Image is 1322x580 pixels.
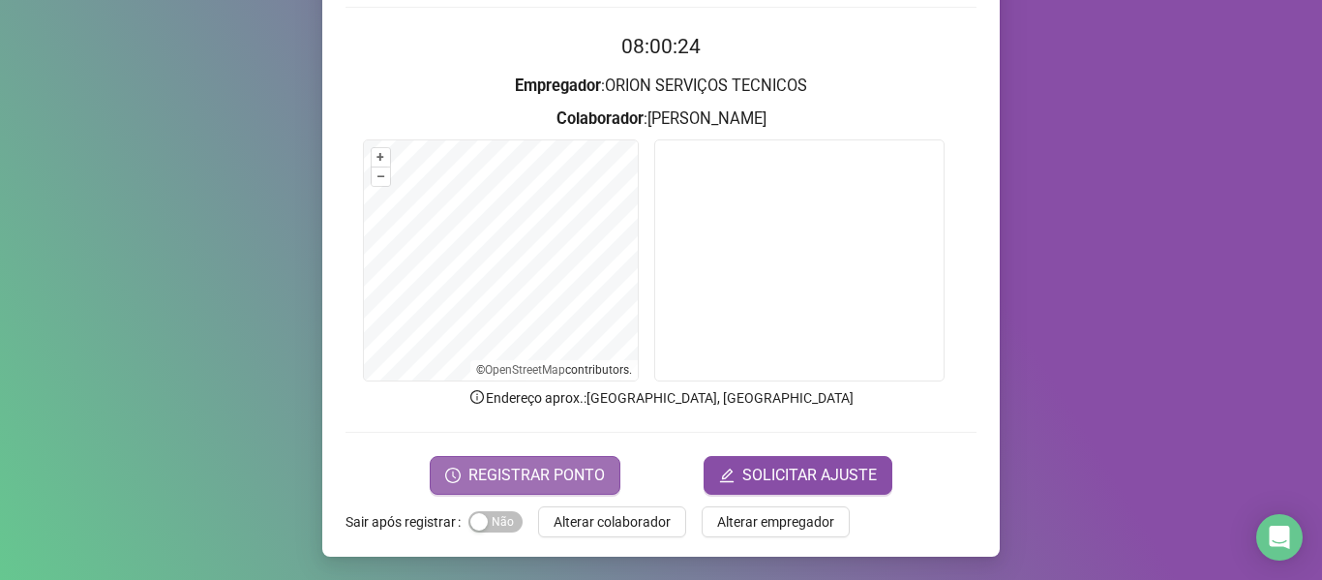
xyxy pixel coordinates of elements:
[556,109,644,128] strong: Colaborador
[445,468,461,483] span: clock-circle
[717,511,834,533] span: Alterar empregador
[704,456,892,495] button: editSOLICITAR AJUSTE
[515,76,601,95] strong: Empregador
[538,506,686,537] button: Alterar colaborador
[468,464,605,487] span: REGISTRAR PONTO
[372,168,390,186] button: –
[621,35,701,58] time: 08:00:24
[346,506,468,537] label: Sair após registrar
[702,506,850,537] button: Alterar empregador
[346,387,976,409] p: Endereço aprox. : [GEOGRAPHIC_DATA], [GEOGRAPHIC_DATA]
[485,363,565,377] a: OpenStreetMap
[468,388,486,406] span: info-circle
[476,363,632,377] li: © contributors.
[430,456,620,495] button: REGISTRAR PONTO
[346,107,976,132] h3: : [PERSON_NAME]
[742,464,877,487] span: SOLICITAR AJUSTE
[719,468,735,483] span: edit
[346,74,976,99] h3: : ORION SERVIÇOS TECNICOS
[1256,514,1303,561] div: Open Intercom Messenger
[372,148,390,167] button: +
[554,511,671,533] span: Alterar colaborador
